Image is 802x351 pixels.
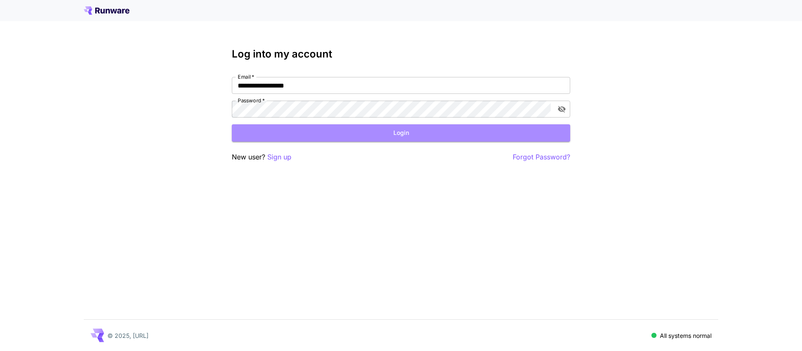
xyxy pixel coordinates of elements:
[267,152,291,162] button: Sign up
[238,97,265,104] label: Password
[107,331,148,340] p: © 2025, [URL]
[232,124,570,142] button: Login
[238,73,254,80] label: Email
[232,152,291,162] p: New user?
[232,48,570,60] h3: Log into my account
[554,101,569,117] button: toggle password visibility
[660,331,711,340] p: All systems normal
[513,152,570,162] button: Forgot Password?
